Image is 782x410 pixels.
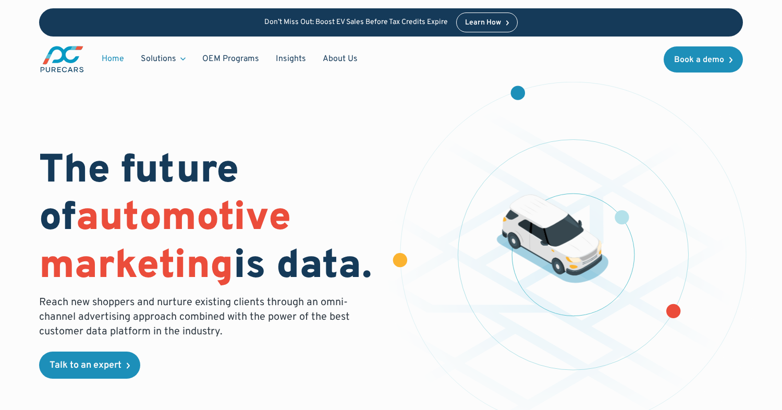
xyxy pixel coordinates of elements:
a: About Us [314,49,366,69]
div: Solutions [141,53,176,65]
a: Talk to an expert [39,352,140,379]
a: OEM Programs [194,49,267,69]
a: Learn How [456,13,518,32]
a: Home [93,49,132,69]
p: Reach new shoppers and nurture existing clients through an omni-channel advertising approach comb... [39,295,356,339]
a: Insights [267,49,314,69]
img: illustration of a vehicle [497,195,609,283]
a: Book a demo [664,46,743,73]
div: Book a demo [674,56,724,64]
div: Solutions [132,49,194,69]
h1: The future of is data. [39,148,378,291]
div: Talk to an expert [50,361,121,370]
img: purecars logo [39,45,85,74]
div: Learn How [465,19,501,27]
span: automotive marketing [39,194,291,292]
p: Don’t Miss Out: Boost EV Sales Before Tax Credits Expire [264,18,448,27]
a: main [39,45,85,74]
